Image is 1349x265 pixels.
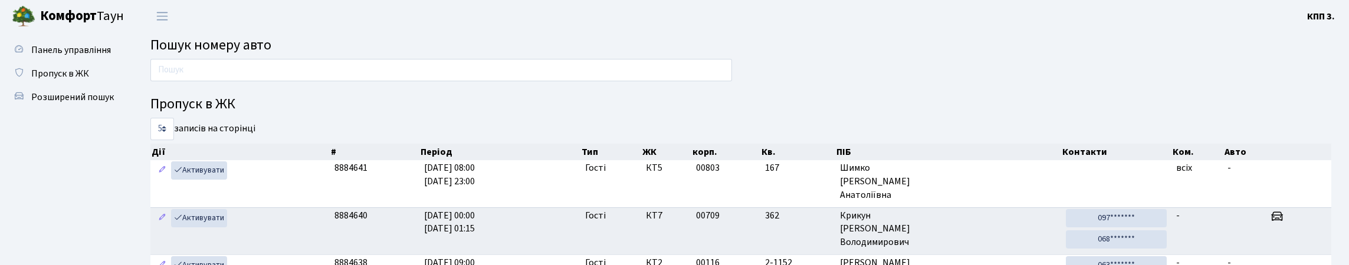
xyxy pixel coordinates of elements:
[691,144,760,160] th: корп.
[840,161,1056,202] span: Шимко [PERSON_NAME] Анатоліївна
[765,161,831,175] span: 167
[1307,10,1335,23] b: КПП 3.
[150,118,255,140] label: записів на сторінці
[12,5,35,28] img: logo.png
[150,118,174,140] select: записів на сторінці
[424,209,475,236] span: [DATE] 00:00 [DATE] 01:15
[1176,161,1192,174] span: всіх
[1223,144,1332,160] th: Авто
[31,44,111,57] span: Панель управління
[585,209,606,223] span: Гості
[760,144,836,160] th: Кв.
[419,144,581,160] th: Період
[334,209,367,222] span: 8884640
[150,59,732,81] input: Пошук
[1176,209,1180,222] span: -
[646,161,687,175] span: КТ5
[696,161,720,174] span: 00803
[646,209,687,223] span: КТ7
[424,161,475,188] span: [DATE] 08:00 [DATE] 23:00
[1171,144,1223,160] th: Ком.
[835,144,1061,160] th: ПІБ
[6,62,124,85] a: Пропуск в ЖК
[334,161,367,174] span: 8884641
[171,209,227,227] a: Активувати
[6,38,124,62] a: Панель управління
[641,144,692,160] th: ЖК
[150,96,1331,113] h4: Пропуск в ЖК
[171,161,227,180] a: Активувати
[1227,161,1231,174] span: -
[1307,9,1335,24] a: КПП 3.
[696,209,720,222] span: 00709
[840,209,1056,250] span: Крикун [PERSON_NAME] Володимирович
[765,209,831,223] span: 362
[585,161,606,175] span: Гості
[31,67,89,80] span: Пропуск в ЖК
[150,35,271,55] span: Пошук номеру авто
[40,6,124,26] span: Таун
[150,144,330,160] th: Дії
[147,6,177,26] button: Переключити навігацію
[580,144,641,160] th: Тип
[1061,144,1171,160] th: Контакти
[330,144,419,160] th: #
[40,6,97,25] b: Комфорт
[6,85,124,109] a: Розширений пошук
[155,161,169,180] a: Редагувати
[155,209,169,227] a: Редагувати
[31,91,114,104] span: Розширений пошук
